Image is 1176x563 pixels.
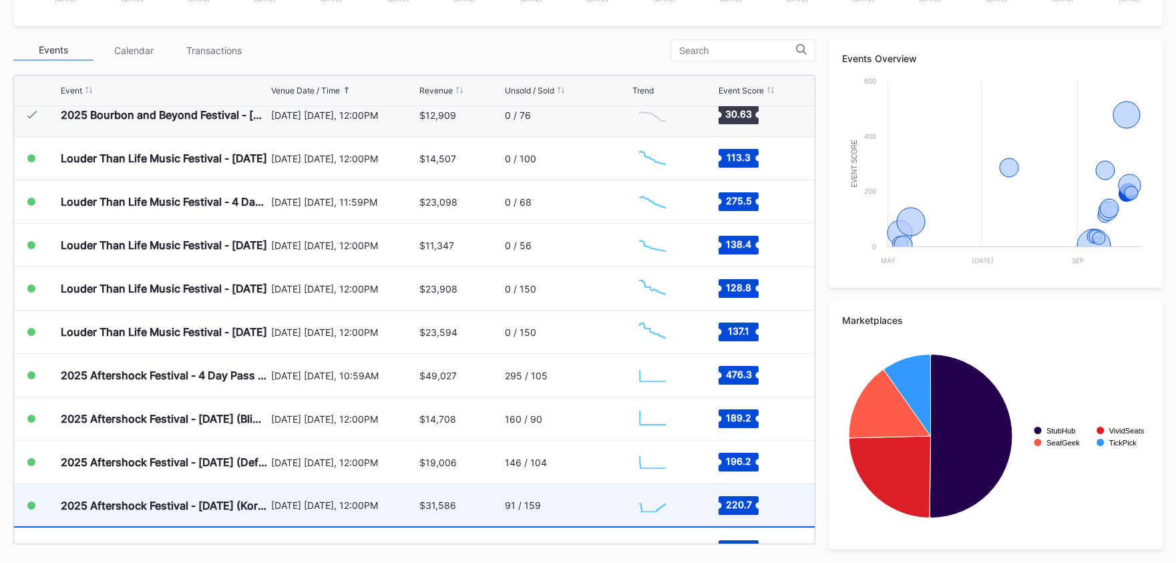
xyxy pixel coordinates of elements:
div: $19,006 [419,457,457,468]
div: $14,507 [419,153,456,164]
text: 0 [872,242,876,250]
div: $23,594 [419,327,457,338]
div: Louder Than Life Music Festival - 4 Day Pass (9/18 - 9/21) [61,195,268,208]
text: [DATE] [972,256,994,264]
div: [DATE] [DATE], 12:00PM [271,457,416,468]
text: 138.4 [726,238,751,250]
div: $23,098 [419,196,457,208]
div: Transactions [174,40,254,61]
div: $14,708 [419,413,456,425]
div: Events Overview [842,53,1149,64]
div: Trend [632,85,654,96]
div: Venue Date / Time [271,85,340,96]
text: 193.3 [726,542,751,554]
input: Search [679,45,796,56]
div: 0 / 150 [505,283,536,295]
text: 275.5 [726,195,752,206]
div: 2025 Aftershock Festival - [DATE] (Bring Me The Horizon, [PERSON_NAME], [PERSON_NAME], [PERSON_NA... [61,543,268,556]
div: 2025 Aftershock Festival - [DATE] (Deftones, A Perfect Circle, Turnstile, Lamb of God) [61,455,268,469]
div: $11,347 [419,240,454,251]
div: 91 / 159 [505,500,541,511]
svg: Chart title [632,228,672,262]
div: $12,909 [419,110,456,121]
svg: Chart title [632,489,672,522]
text: Sep [1072,256,1084,264]
text: May [881,256,896,264]
text: 196.2 [726,455,751,467]
text: StubHub [1046,427,1076,435]
div: Louder Than Life Music Festival - [DATE] [61,282,267,295]
div: 0 / 68 [505,196,532,208]
text: 189.2 [726,412,751,423]
div: 2025 Aftershock Festival - 4 Day Pass (10/2 - 10/5) (Blink 182, Deftones, Korn, Bring Me The Hori... [61,369,268,382]
text: TickPick [1109,439,1137,447]
div: 160 / 90 [505,413,542,425]
div: $23,908 [419,283,457,295]
div: Louder Than Life Music Festival - [DATE] [61,152,267,165]
div: Marketplaces [842,315,1149,326]
text: 137.1 [728,325,749,337]
text: Event Score [851,140,858,188]
div: 2025 Bourbon and Beyond Festival - [DATE] ([PERSON_NAME], Goo Goo Dolls, [PERSON_NAME]) [61,108,268,122]
div: 146 / 104 [505,457,547,468]
text: SeatGeek [1046,439,1080,447]
div: [DATE] [DATE], 11:59PM [271,196,416,208]
div: Revenue [419,85,453,96]
div: Louder Than Life Music Festival - [DATE] [61,238,267,252]
div: [DATE] [DATE], 12:00PM [271,283,416,295]
div: [DATE] [DATE], 10:59AM [271,370,416,381]
div: 295 / 105 [505,370,548,381]
div: Event Score [719,85,764,96]
text: 128.8 [726,282,751,293]
div: [DATE] [DATE], 12:00PM [271,110,416,121]
div: Unsold / Sold [505,85,554,96]
div: [DATE] [DATE], 12:00PM [271,327,416,338]
text: 200 [864,187,876,195]
svg: Chart title [632,315,672,349]
text: 400 [864,132,876,140]
div: $31,586 [419,500,456,511]
svg: Chart title [842,336,1149,536]
div: 2025 Aftershock Festival - [DATE] (Korn, [GEOGRAPHIC_DATA], Gojira, Three Days Grace) [61,499,268,512]
text: 220.7 [726,498,752,510]
div: 0 / 150 [505,327,536,338]
svg: Chart title [632,359,672,392]
div: [DATE] [DATE], 12:00PM [271,153,416,164]
div: 0 / 76 [505,110,531,121]
div: 0 / 56 [505,240,532,251]
div: Calendar [93,40,174,61]
svg: Chart title [632,98,672,132]
text: 600 [864,77,876,85]
div: $49,027 [419,370,457,381]
div: 0 / 100 [505,153,536,164]
div: Events [13,40,93,61]
div: [DATE] [DATE], 12:00PM [271,413,416,425]
svg: Chart title [842,74,1149,274]
div: Event [61,85,82,96]
text: 476.3 [726,369,752,380]
svg: Chart title [632,445,672,479]
svg: Chart title [632,272,672,305]
div: [DATE] [DATE], 12:00PM [271,240,416,251]
text: 113.3 [727,152,751,163]
div: [DATE] [DATE], 12:00PM [271,500,416,511]
div: Louder Than Life Music Festival - [DATE] [61,325,267,339]
svg: Chart title [632,142,672,175]
div: 2025 Aftershock Festival - [DATE] (Blink 182, Good Charlotte, All Time Low, All American Rejects) [61,412,268,425]
svg: Chart title [632,402,672,435]
text: 30.63 [725,108,752,120]
svg: Chart title [632,185,672,218]
text: VividSeats [1109,427,1145,435]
